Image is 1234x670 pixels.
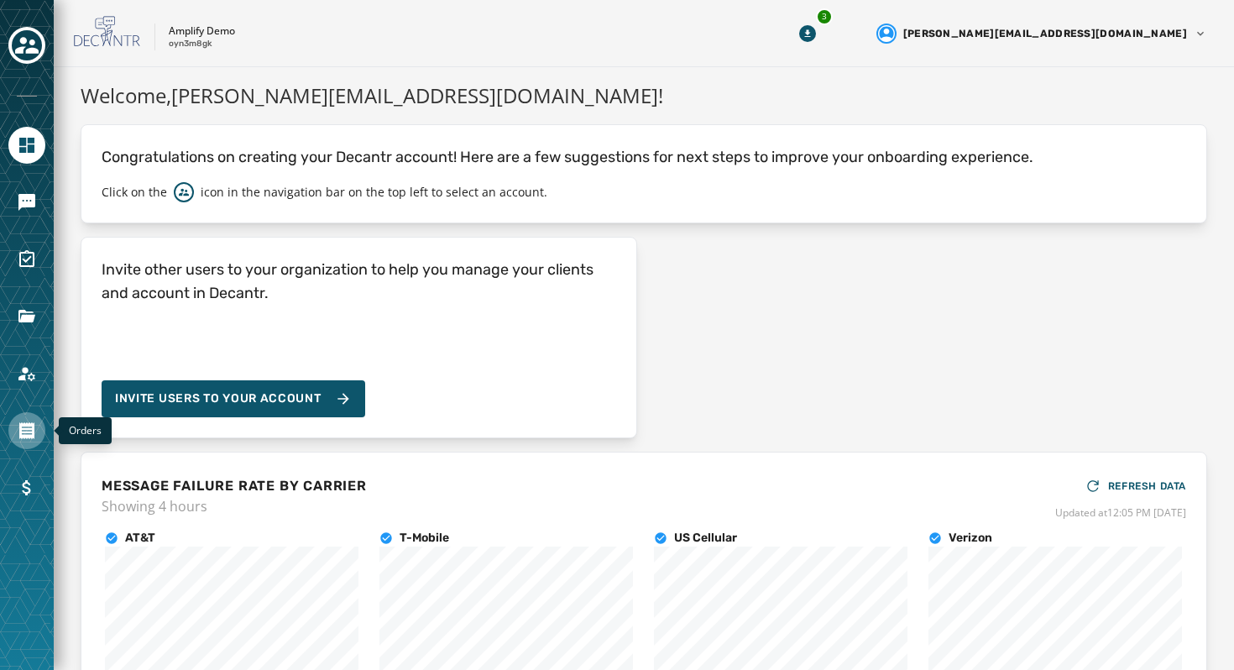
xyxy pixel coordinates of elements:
[102,476,367,496] h4: MESSAGE FAILURE RATE BY CARRIER
[169,24,235,38] p: Amplify Demo
[115,390,322,407] span: Invite Users to your account
[8,412,45,449] a: Navigate to Orders
[1055,506,1186,520] span: Updated at 12:05 PM [DATE]
[816,8,833,25] div: 3
[102,496,367,516] span: Showing 4 hours
[903,27,1187,40] span: [PERSON_NAME][EMAIL_ADDRESS][DOMAIN_NAME]
[102,380,365,417] button: Invite Users to your account
[8,298,45,335] a: Navigate to Files
[8,184,45,221] a: Navigate to Messaging
[125,530,155,547] h4: AT&T
[674,530,737,547] h4: US Cellular
[792,18,823,49] button: Download Menu
[8,355,45,392] a: Navigate to Account
[8,469,45,506] a: Navigate to Billing
[8,127,45,164] a: Navigate to Home
[400,530,449,547] h4: T-Mobile
[102,258,616,305] h4: Invite other users to your organization to help you manage your clients and account in Decantr.
[201,184,547,201] p: icon in the navigation bar on the top left to select an account.
[870,17,1214,50] button: User settings
[102,145,1186,169] p: Congratulations on creating your Decantr account! Here are a few suggestions for next steps to im...
[8,241,45,278] a: Navigate to Surveys
[1085,473,1186,500] button: REFRESH DATA
[81,81,1207,111] h1: Welcome, [PERSON_NAME][EMAIL_ADDRESS][DOMAIN_NAME] !
[8,27,45,64] button: Toggle account select drawer
[949,530,992,547] h4: Verizon
[169,38,212,50] p: oyn3m8gk
[59,417,112,444] div: Orders
[1108,479,1186,493] span: REFRESH DATA
[102,184,167,201] p: Click on the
